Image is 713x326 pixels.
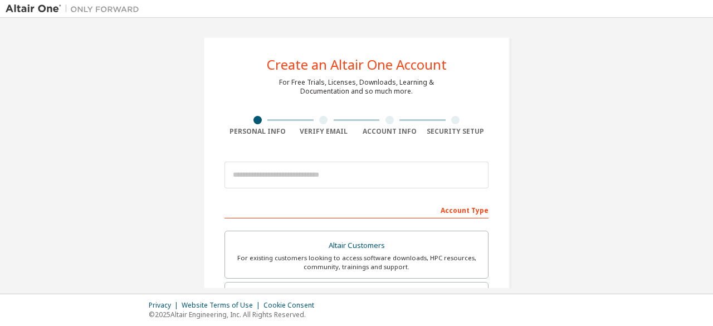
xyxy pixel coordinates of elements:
div: Account Info [356,127,423,136]
div: Website Terms of Use [182,301,263,310]
div: Account Type [224,201,489,218]
div: Verify Email [291,127,357,136]
div: Cookie Consent [263,301,321,310]
div: Security Setup [423,127,489,136]
div: Privacy [149,301,182,310]
div: Altair Customers [232,238,481,254]
div: For existing customers looking to access software downloads, HPC resources, community, trainings ... [232,254,481,271]
div: Create an Altair One Account [267,58,447,71]
div: For Free Trials, Licenses, Downloads, Learning & Documentation and so much more. [279,78,434,96]
img: Altair One [6,3,145,14]
div: Personal Info [224,127,291,136]
p: © 2025 Altair Engineering, Inc. All Rights Reserved. [149,310,321,319]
